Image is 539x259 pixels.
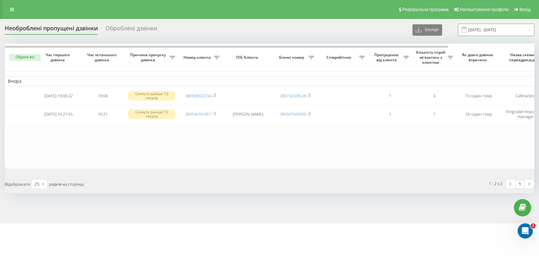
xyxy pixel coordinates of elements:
[371,52,403,62] span: Пропущених від клієнта
[81,87,125,104] td: 19:06
[81,105,125,123] td: 16:21
[320,55,359,60] span: Співробітник
[182,55,214,60] span: Номер клієнта
[412,87,456,104] td: 3
[368,87,412,104] td: 1
[461,52,495,62] span: Як довго дзвінок втрачено
[276,55,308,60] span: Бізнес номер
[456,87,500,104] td: 15 годин тому
[519,7,530,12] span: Вихід
[86,52,120,62] span: Час останнього дзвінка
[412,105,456,123] td: 1
[412,24,442,36] button: Експорт
[415,50,447,65] span: Кількість спроб зв'язатись з клієнтом
[41,52,75,62] span: Час першого дзвінка
[489,180,502,187] div: 1 - 2 з 2
[228,55,268,60] span: ПІБ Клієнта
[402,7,449,12] span: Реферальна програма
[185,111,212,117] a: 380636761857
[105,25,157,35] div: Оброблені дзвінки
[9,54,41,61] button: Обрати всі
[5,25,98,35] div: Необроблені пропущені дзвінки
[34,181,39,187] div: 25
[223,105,273,123] td: [PERSON_NAME]
[128,52,170,62] span: Причина пропуску дзвінка
[280,93,306,99] a: 380734328528
[280,111,306,117] a: 380501500090
[128,91,175,100] div: Скинуто раніше 10 секунд
[459,7,509,12] span: Налаштування профілю
[36,105,81,123] td: [DATE] 16:21:55
[185,93,212,99] a: 380938592234
[49,181,84,187] span: рядків на сторінці
[518,223,533,238] iframe: Intercom live chat
[515,180,524,189] a: 1
[5,181,30,187] span: Відображати
[36,87,81,104] td: [DATE] 19:06:22
[530,223,536,228] span: 2
[368,105,412,123] td: 1
[456,105,500,123] td: 18 годин тому
[128,109,175,119] div: Скинуто раніше 10 секунд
